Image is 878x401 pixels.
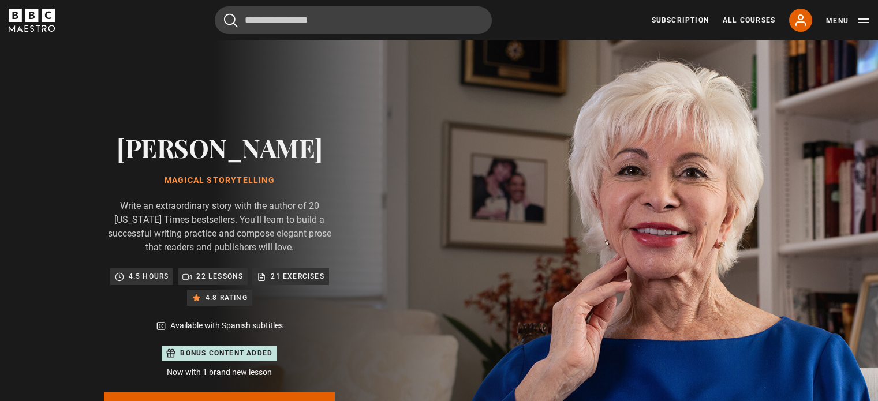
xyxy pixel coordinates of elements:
h1: Magical Storytelling [104,176,335,185]
p: Bonus content added [180,348,272,358]
h2: [PERSON_NAME] [104,133,335,162]
p: Available with Spanish subtitles [170,320,283,332]
button: Submit the search query [224,13,238,28]
p: Now with 1 brand new lesson [104,366,335,378]
p: 21 exercises [271,271,324,282]
a: All Courses [723,15,775,25]
p: 4.5 hours [129,271,169,282]
svg: BBC Maestro [9,9,55,32]
p: Write an extraordinary story with the author of 20 [US_STATE] Times bestsellers. You'll learn to ... [104,199,335,254]
p: 22 lessons [196,271,243,282]
a: Subscription [652,15,709,25]
button: Toggle navigation [826,15,869,27]
p: 4.8 rating [206,292,248,303]
input: Search [215,6,492,34]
